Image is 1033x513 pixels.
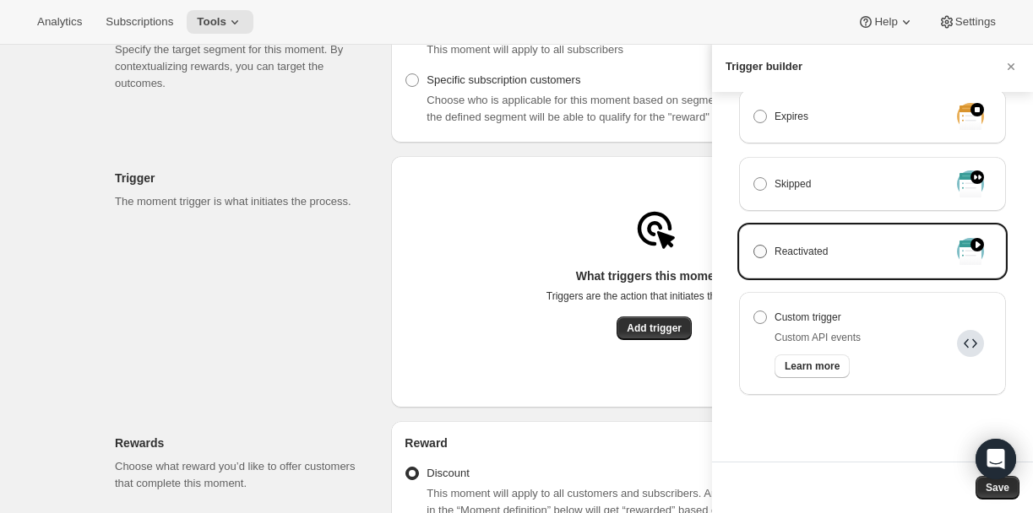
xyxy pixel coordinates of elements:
[187,10,253,34] button: Tools
[976,439,1016,479] div: Open Intercom Messenger
[955,15,996,29] span: Settings
[106,15,173,29] span: Subscriptions
[928,10,1006,34] button: Settings
[1003,58,1019,75] button: Cancel
[874,15,897,29] span: Help
[976,476,1019,499] button: Save
[775,108,808,125] span: Expires
[775,329,861,346] div: Custom API events
[775,309,841,326] span: Custom trigger
[847,10,924,34] button: Help
[775,243,828,260] span: Reactivated
[726,58,802,75] h3: Trigger builder
[197,15,226,29] span: Tools
[27,10,92,34] button: Analytics
[986,481,1009,494] span: Save
[785,359,840,373] span: Learn more
[37,15,82,29] span: Analytics
[775,354,850,378] button: Learn more
[775,175,811,192] span: Skipped
[95,10,183,34] button: Subscriptions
